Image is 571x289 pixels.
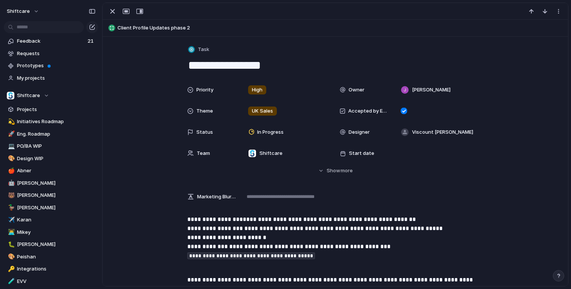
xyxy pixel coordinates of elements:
[4,214,98,226] a: ✈️Karan
[17,167,96,175] span: Abner
[412,86,451,94] span: [PERSON_NAME]
[252,107,273,115] span: UK Sales
[3,5,43,17] button: shiftcare
[117,24,565,32] span: Client Profile Updates phase 2
[349,128,370,136] span: Designer
[17,192,96,199] span: [PERSON_NAME]
[4,239,98,250] a: 🐛[PERSON_NAME]
[17,216,96,224] span: Karan
[197,150,210,157] span: Team
[341,167,353,175] span: more
[8,130,13,138] div: 🚀
[4,153,98,164] a: 🎨Design WIP
[17,204,96,212] span: [PERSON_NAME]
[187,44,211,55] button: Task
[7,265,14,273] button: 🔑
[7,229,14,236] button: 👨‍💻
[7,118,14,125] button: 💫
[4,141,98,152] a: 💻PO/BA WIP
[348,107,388,115] span: Accepted by Engineering
[17,278,96,285] span: EVV
[4,116,98,127] a: 💫Initiatives Roadmap
[8,252,13,261] div: 🎨
[17,74,96,82] span: My projects
[8,179,13,187] div: 🤖
[4,251,98,263] a: 🎨Peishan
[349,150,374,157] span: Start date
[196,107,213,115] span: Theme
[4,263,98,275] div: 🔑Integrations
[259,150,282,157] span: Shiftcare
[8,117,13,126] div: 💫
[7,204,14,212] button: 🦆
[7,216,14,224] button: ✈️
[4,60,98,71] a: Prototypes
[257,128,284,136] span: In Progress
[327,167,340,175] span: Show
[8,240,13,249] div: 🐛
[17,37,85,45] span: Feedback
[17,265,96,273] span: Integrations
[4,128,98,140] a: 🚀Eng. Roadmap
[196,86,213,94] span: Priority
[17,142,96,150] span: PO/BA WIP
[7,241,14,248] button: 🐛
[7,167,14,175] button: 🍎
[17,253,96,261] span: Peishan
[4,276,98,287] a: 🧪EVV
[7,278,14,285] button: 🧪
[17,130,96,138] span: Eng. Roadmap
[8,167,13,175] div: 🍎
[8,191,13,200] div: 🐻
[349,86,364,94] span: Owner
[4,190,98,201] a: 🐻[PERSON_NAME]
[4,104,98,115] a: Projects
[8,142,13,151] div: 💻
[7,253,14,261] button: 🎨
[7,179,14,187] button: 🤖
[7,8,30,15] span: shiftcare
[7,192,14,199] button: 🐻
[8,277,13,286] div: 🧪
[17,229,96,236] span: Mikey
[4,73,98,84] a: My projects
[8,228,13,236] div: 👨‍💻
[4,202,98,213] a: 🦆[PERSON_NAME]
[17,118,96,125] span: Initiatives Roadmap
[8,265,13,274] div: 🔑
[187,164,483,178] button: Showmore
[8,203,13,212] div: 🦆
[7,142,14,150] button: 💻
[4,165,98,176] a: 🍎Abner
[7,155,14,162] button: 🎨
[106,22,565,34] button: Client Profile Updates phase 2
[88,37,95,45] span: 21
[252,86,262,94] span: High
[4,36,98,47] a: Feedback21
[4,48,98,59] a: Requests
[17,179,96,187] span: [PERSON_NAME]
[196,128,213,136] span: Status
[17,106,96,113] span: Projects
[197,193,236,201] span: Marketing Blurb (15-20 Words)
[17,50,96,57] span: Requests
[198,46,209,53] span: Task
[17,62,96,70] span: Prototypes
[7,130,14,138] button: 🚀
[17,241,96,248] span: [PERSON_NAME]
[4,178,98,189] a: 🤖[PERSON_NAME]
[4,227,98,238] a: 👨‍💻Mikey
[17,155,96,162] span: Design WIP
